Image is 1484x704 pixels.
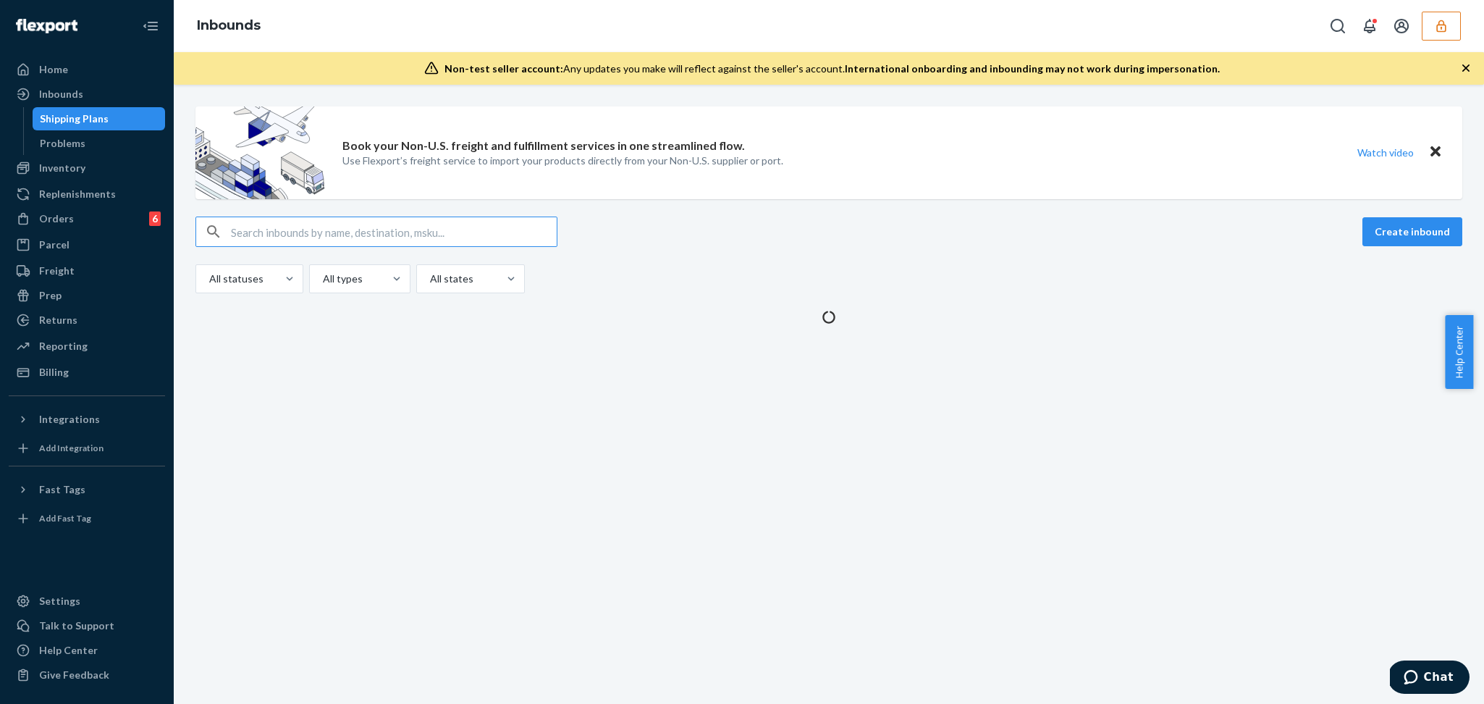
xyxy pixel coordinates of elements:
button: Integrations [9,408,165,431]
p: Use Flexport’s freight service to import your products directly from your Non-U.S. supplier or port. [342,154,783,168]
div: Home [39,62,68,77]
a: Home [9,58,165,81]
div: Talk to Support [39,619,114,633]
input: All states [429,272,430,286]
input: Search inbounds by name, destination, msku... [231,217,557,246]
a: Billing [9,361,165,384]
a: Settings [9,590,165,613]
div: Fast Tags [39,482,85,497]
a: Add Integration [9,437,165,460]
a: Shipping Plans [33,107,166,130]
button: Watch video [1348,142,1423,163]
a: Freight [9,259,165,282]
a: Inbounds [9,83,165,106]
a: Reporting [9,335,165,358]
div: Orders [39,211,74,226]
a: Orders6 [9,207,165,230]
button: Open notifications [1355,12,1384,41]
div: Integrations [39,412,100,427]
button: Fast Tags [9,478,165,501]
div: Settings [39,594,80,608]
div: Inventory [39,161,85,175]
div: Shipping Plans [40,112,109,126]
ol: breadcrumbs [185,5,272,47]
span: Non-test seller account: [444,62,563,75]
a: Help Center [9,639,165,662]
div: Inbounds [39,87,83,101]
div: Replenishments [39,187,116,201]
button: Create inbound [1362,217,1462,246]
button: Talk to Support [9,614,165,637]
div: Add Integration [39,442,104,454]
a: Problems [33,132,166,155]
span: International onboarding and inbounding may not work during impersonation. [845,62,1220,75]
div: Problems [40,136,85,151]
img: Flexport logo [16,19,77,33]
a: Parcel [9,233,165,256]
div: Give Feedback [39,668,109,682]
input: All statuses [208,272,209,286]
button: Help Center [1445,315,1473,389]
input: All types [321,272,323,286]
div: Billing [39,365,69,380]
div: Returns [39,313,77,327]
button: Close Navigation [136,12,165,41]
a: Prep [9,284,165,307]
div: Any updates you make will reflect against the seller's account. [444,62,1220,76]
button: Open Search Box [1323,12,1352,41]
a: Inventory [9,156,165,180]
a: Add Fast Tag [9,507,165,530]
a: Replenishments [9,183,165,206]
div: Reporting [39,339,88,353]
a: Returns [9,309,165,332]
button: Open account menu [1387,12,1416,41]
div: 6 [149,211,161,226]
iframe: Opens a widget where you can chat to one of our agents [1390,661,1470,697]
div: Add Fast Tag [39,512,91,524]
p: Book your Non-U.S. freight and fulfillment services in one streamlined flow. [342,138,745,154]
div: Parcel [39,238,69,252]
div: Prep [39,288,62,303]
div: Help Center [39,643,98,658]
div: Freight [39,264,75,278]
a: Inbounds [197,17,261,33]
button: Give Feedback [9,663,165,687]
button: Close [1426,142,1445,163]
